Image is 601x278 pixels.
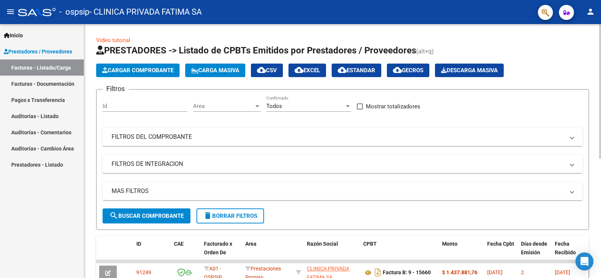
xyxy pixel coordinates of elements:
span: CPBT [363,241,377,247]
span: Fecha Recibido [555,241,576,255]
mat-icon: cloud_download [294,65,304,74]
datatable-header-cell: Razón Social [304,236,360,269]
mat-panel-title: FILTROS DE INTEGRACION [112,160,565,168]
mat-icon: delete [203,211,212,220]
datatable-header-cell: Area [242,236,293,269]
mat-expansion-panel-header: FILTROS DE INTEGRACION [103,155,583,173]
mat-icon: cloud_download [338,65,347,74]
span: CAE [174,241,184,247]
strong: $ 1.437.881,76 [442,269,477,275]
span: Estandar [338,67,375,74]
span: PRESTADORES -> Listado de CPBTs Emitidos por Prestadores / Proveedores [96,45,416,56]
datatable-header-cell: Facturado x Orden De [201,236,242,269]
datatable-header-cell: Fecha Cpbt [484,236,518,269]
mat-icon: search [109,211,118,220]
span: Cargar Comprobante [102,67,174,74]
span: 2 [521,269,524,275]
span: Carga Masiva [191,67,239,74]
span: ID [136,241,141,247]
mat-expansion-panel-header: FILTROS DEL COMPROBANTE [103,128,583,146]
span: - CLINICA PRIVADA FATIMA SA [89,4,202,20]
mat-panel-title: MAS FILTROS [112,187,565,195]
button: Estandar [332,64,381,77]
app-download-masive: Descarga masiva de comprobantes (adjuntos) [435,64,504,77]
mat-icon: person [586,7,595,16]
span: CSV [257,67,277,74]
mat-icon: cloud_download [393,65,402,74]
a: Video tutorial [96,37,130,44]
span: 91249 [136,269,151,275]
button: Borrar Filtros [196,208,264,223]
span: Todos [266,103,282,109]
button: Carga Masiva [185,64,245,77]
button: Cargar Comprobante [96,64,180,77]
span: Razón Social [307,241,338,247]
span: Monto [442,241,458,247]
datatable-header-cell: Monto [439,236,484,269]
datatable-header-cell: CAE [171,236,201,269]
mat-icon: cloud_download [257,65,266,74]
span: Buscar Comprobante [109,213,184,219]
button: Gecros [387,64,429,77]
span: Días desde Emisión [521,241,547,255]
span: Gecros [393,67,423,74]
span: Fecha Cpbt [487,241,514,247]
span: [DATE] [487,269,503,275]
button: CSV [251,64,283,77]
mat-expansion-panel-header: MAS FILTROS [103,182,583,200]
span: [DATE] [555,269,570,275]
span: Inicio [4,31,23,39]
mat-icon: menu [6,7,15,16]
span: Prestadores / Proveedores [4,47,72,56]
strong: Factura B: 9 - 15660 [383,270,431,276]
datatable-header-cell: Fecha Recibido [552,236,586,269]
div: Open Intercom Messenger [575,252,593,270]
button: EXCEL [288,64,326,77]
span: Area [245,241,257,247]
span: Facturado x Orden De [204,241,232,255]
span: EXCEL [294,67,320,74]
span: (alt+q) [416,48,434,55]
datatable-header-cell: CPBT [360,236,439,269]
span: Descarga Masiva [441,67,498,74]
span: Area [193,103,254,109]
datatable-header-cell: ID [133,236,171,269]
button: Descarga Masiva [435,64,504,77]
span: Borrar Filtros [203,213,257,219]
datatable-header-cell: Días desde Emisión [518,236,552,269]
button: Buscar Comprobante [103,208,190,223]
span: - ospsip [59,4,89,20]
mat-panel-title: FILTROS DEL COMPROBANTE [112,133,565,141]
h3: Filtros [103,84,128,94]
span: Mostrar totalizadores [366,102,420,111]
